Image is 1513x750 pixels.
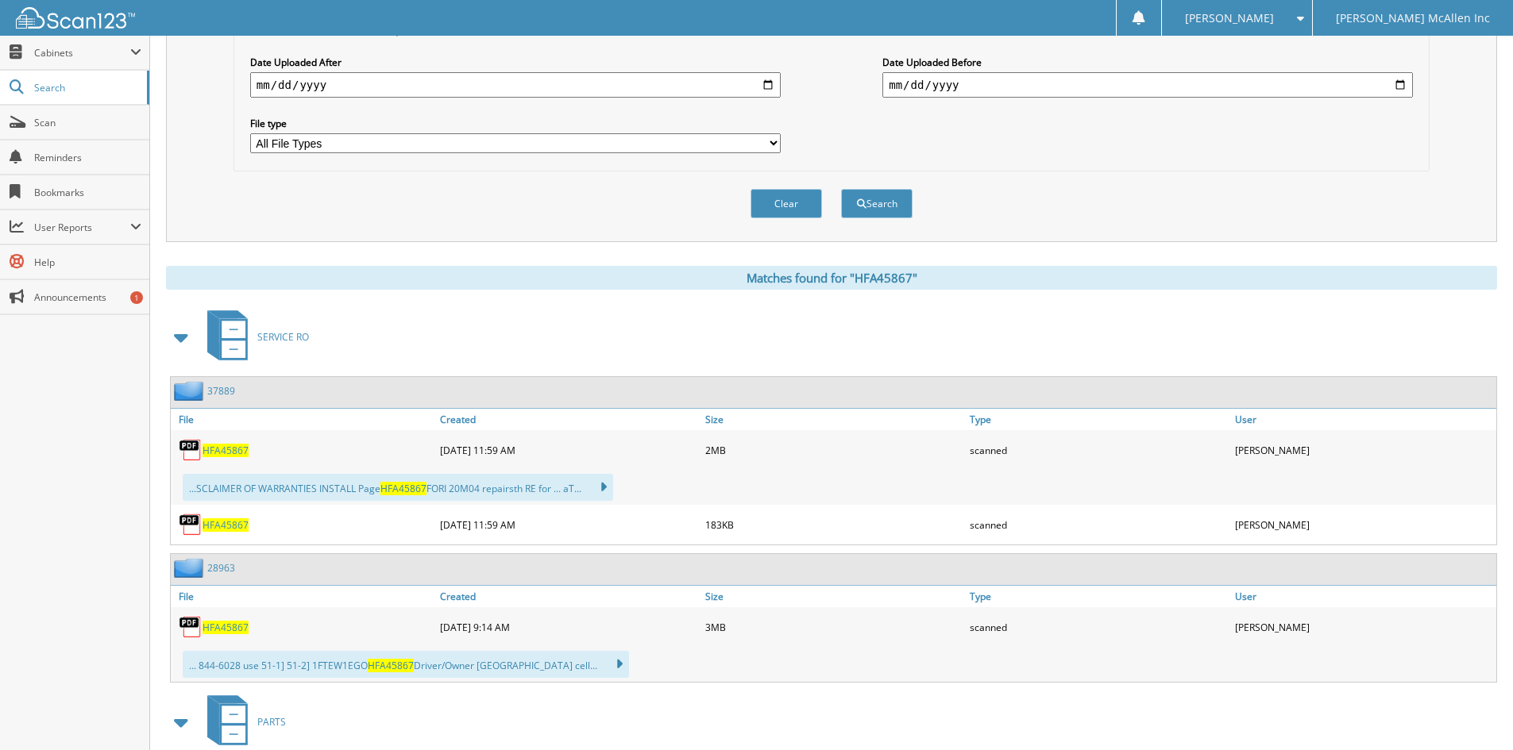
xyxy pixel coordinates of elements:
button: Clear [751,189,822,218]
div: [DATE] 11:59 AM [436,509,701,540]
div: 2MB [701,434,967,466]
div: 1 [130,291,143,304]
span: Cabinets [34,46,130,60]
a: File [171,586,436,607]
span: [PERSON_NAME] [1185,13,1274,23]
div: 3MB [701,611,967,643]
span: Bookmarks [34,186,141,199]
a: SERVICE RO [198,306,309,368]
label: Date Uploaded Before [882,56,1413,69]
label: File type [250,117,781,130]
span: HFA45867 [380,482,426,495]
span: User Reports [34,221,130,234]
div: [PERSON_NAME] [1231,509,1496,540]
span: Announcements [34,290,141,304]
label: Date Uploaded After [250,56,781,69]
a: Size [701,586,967,607]
span: PARTS [257,715,286,729]
input: end [882,72,1413,98]
a: Created [436,586,701,607]
div: [DATE] 9:14 AM [436,611,701,643]
button: Search [841,189,913,218]
img: PDF.png [179,615,203,639]
img: scan123-logo-white.svg [16,7,135,29]
a: HFA45867 [203,621,249,634]
a: HFA45867 [203,444,249,457]
a: User [1231,409,1496,430]
div: Matches found for "HFA45867" [166,266,1497,290]
input: start [250,72,781,98]
div: ...SCLAIMER OF WARRANTIES INSTALL Page FORI 20M04 repairsth RE for ... aT... [183,474,613,501]
a: Type [966,586,1231,607]
a: Type [966,409,1231,430]
a: File [171,409,436,430]
span: Scan [34,116,141,129]
span: Help [34,256,141,269]
img: PDF.png [179,438,203,462]
span: Search [34,81,139,94]
div: [PERSON_NAME] [1231,434,1496,466]
a: Size [701,409,967,430]
span: Reminders [34,151,141,164]
a: 28963 [207,561,235,575]
div: scanned [966,509,1231,540]
a: 37889 [207,384,235,398]
span: SERVICE RO [257,330,309,344]
div: scanned [966,434,1231,466]
img: PDF.png [179,513,203,537]
div: [DATE] 11:59 AM [436,434,701,466]
div: scanned [966,611,1231,643]
div: [PERSON_NAME] [1231,611,1496,643]
a: Created [436,409,701,430]
a: User [1231,586,1496,607]
div: 183KB [701,509,967,540]
img: folder2.png [174,558,207,578]
span: [PERSON_NAME] McAllen Inc [1336,13,1490,23]
img: folder2.png [174,381,207,401]
div: ... 844-6028 use 51-1] 51-2] 1FTEW1EGO Driver/Owner [GEOGRAPHIC_DATA] cell... [183,651,629,678]
span: HFA45867 [368,659,414,672]
a: HFA45867 [203,518,249,532]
